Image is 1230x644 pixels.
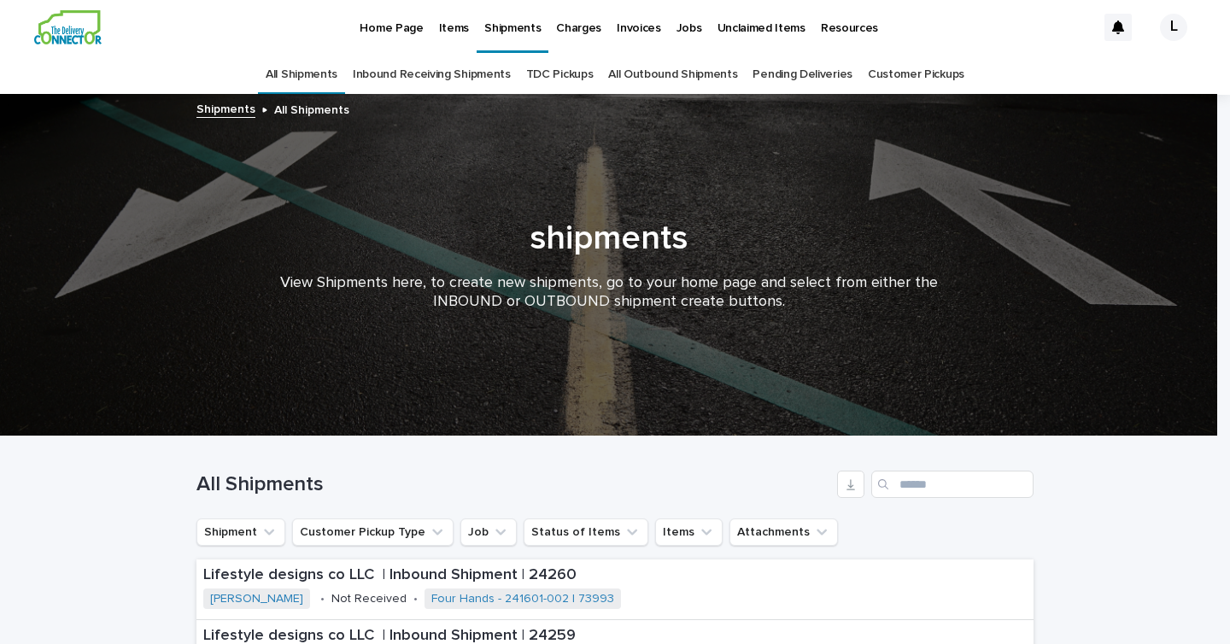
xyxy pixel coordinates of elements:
a: All Shipments [266,55,337,95]
button: Status of Items [524,518,648,546]
p: All Shipments [274,99,349,118]
button: Customer Pickup Type [292,518,454,546]
a: Lifestyle designs co LLC | Inbound Shipment | 24260[PERSON_NAME] •Not Received•Four Hands - 24160... [196,559,1034,620]
p: Not Received [331,592,407,606]
a: All Outbound Shipments [608,55,737,95]
button: Attachments [729,518,838,546]
a: Shipments [196,98,255,118]
p: View Shipments here, to create new shipments, go to your home page and select from either the INB... [267,274,951,311]
button: Job [460,518,517,546]
div: L [1160,14,1187,41]
button: Items [655,518,723,546]
a: TDC Pickups [526,55,594,95]
p: • [413,592,418,606]
a: [PERSON_NAME] [210,592,303,606]
button: Shipment [196,518,285,546]
input: Search [871,471,1034,498]
a: Inbound Receiving Shipments [353,55,511,95]
h1: shipments [190,218,1028,259]
a: Pending Deliveries [753,55,852,95]
a: Customer Pickups [868,55,964,95]
img: aCWQmA6OSGG0Kwt8cj3c [34,10,102,44]
p: • [320,592,325,606]
h1: All Shipments [196,472,830,497]
p: Lifestyle designs co LLC | Inbound Shipment | 24260 [203,566,998,585]
a: Four Hands - 241601-002 | 73993 [431,592,614,606]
